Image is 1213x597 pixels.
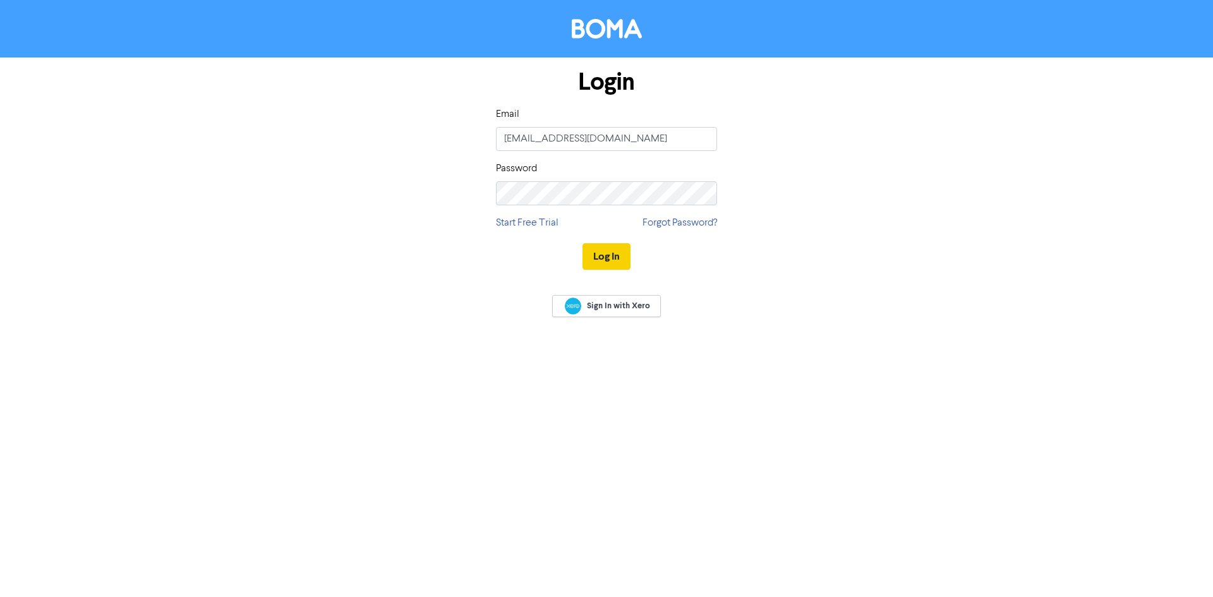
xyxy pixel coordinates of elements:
[572,19,642,39] img: BOMA Logo
[643,215,717,231] a: Forgot Password?
[1150,536,1213,597] iframe: Chat Widget
[587,300,650,311] span: Sign In with Xero
[496,107,519,122] label: Email
[496,68,717,97] h1: Login
[496,161,537,176] label: Password
[552,295,661,317] a: Sign In with Xero
[582,243,631,270] button: Log In
[496,215,558,231] a: Start Free Trial
[565,298,581,315] img: Xero logo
